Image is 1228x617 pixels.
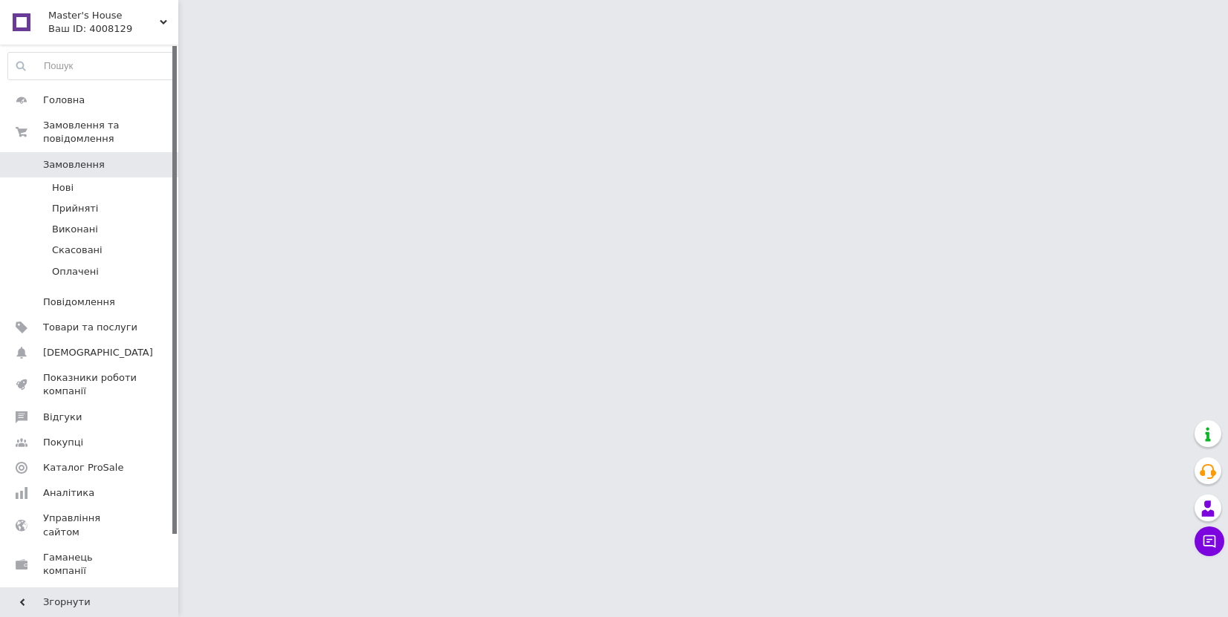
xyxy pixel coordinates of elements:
[1195,526,1224,556] button: Чат з покупцем
[43,436,83,449] span: Покупці
[43,94,85,107] span: Головна
[8,53,174,79] input: Пошук
[52,223,98,236] span: Виконані
[43,411,82,424] span: Відгуки
[52,265,99,278] span: Оплачені
[52,181,74,195] span: Нові
[48,22,178,36] div: Ваш ID: 4008129
[43,551,137,578] span: Гаманець компанії
[43,119,178,146] span: Замовлення та повідомлення
[43,486,94,500] span: Аналітика
[43,321,137,334] span: Товари та послуги
[48,9,160,22] span: Master's House
[43,461,123,474] span: Каталог ProSale
[43,371,137,398] span: Показники роботи компанії
[52,202,98,215] span: Прийняті
[52,244,103,257] span: Скасовані
[43,346,153,359] span: [DEMOGRAPHIC_DATA]
[43,158,105,172] span: Замовлення
[43,296,115,309] span: Повідомлення
[43,512,137,538] span: Управління сайтом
